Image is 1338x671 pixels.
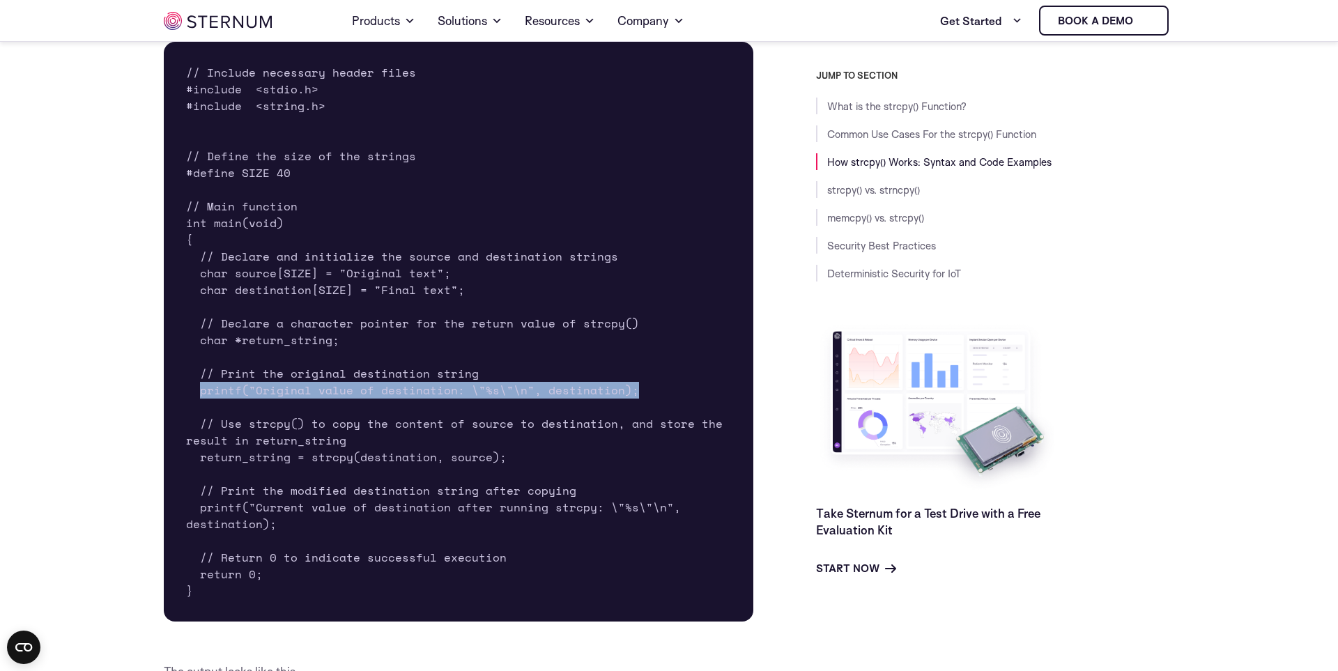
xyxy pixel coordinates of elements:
[940,7,1022,35] a: Get Started
[1139,15,1150,26] img: sternum iot
[827,211,924,224] a: memcpy() vs. strcpy()
[7,631,40,664] button: Open CMP widget
[816,506,1040,537] a: Take Sternum for a Test Drive with a Free Evaluation Kit
[827,239,936,252] a: Security Best Practices
[827,267,961,280] a: Deterministic Security for IoT
[352,1,415,40] a: Products
[164,12,272,30] img: sternum iot
[1039,6,1169,36] a: Book a demo
[827,155,1052,169] a: How strcpy() Works: Syntax and Code Examples
[827,183,920,196] a: strcpy() vs. strncpy()
[164,42,753,622] pre: // Include necessary header files #include <stdio.h> #include <string.h> // Define the size of th...
[816,70,1174,81] h3: JUMP TO SECTION
[827,100,967,113] a: What is the strcpy() Function?
[816,560,896,577] a: Start Now
[816,321,1060,494] img: Take Sternum for a Test Drive with a Free Evaluation Kit
[827,128,1036,141] a: Common Use Cases For the strcpy() Function
[525,1,595,40] a: Resources
[438,1,502,40] a: Solutions
[617,1,684,40] a: Company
